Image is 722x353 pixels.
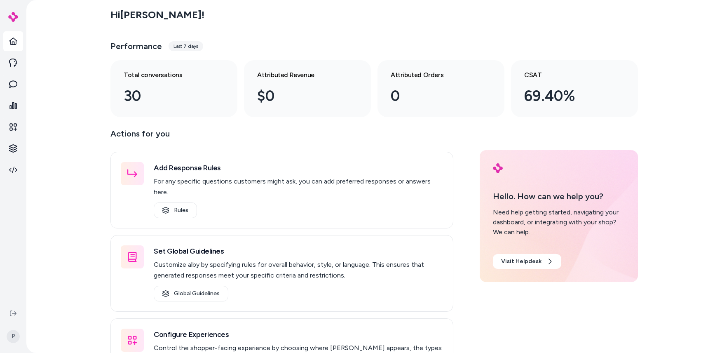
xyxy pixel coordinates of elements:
a: Total conversations 30 [110,60,237,117]
h2: Hi [PERSON_NAME] ! [110,9,204,21]
button: P [5,323,21,350]
a: Attributed Orders 0 [377,60,504,117]
div: 69.40% [524,85,612,107]
p: Customize alby by specifying rules for overall behavior, style, or language. This ensures that ge... [154,259,443,281]
a: Visit Helpdesk [493,254,561,269]
div: $0 [257,85,345,107]
h3: Add Response Rules [154,162,443,174]
span: P [7,330,20,343]
img: alby Logo [8,12,18,22]
h3: Attributed Revenue [257,70,345,80]
h3: Configure Experiences [154,329,443,340]
a: CSAT 69.40% [511,60,638,117]
h3: Attributed Orders [391,70,478,80]
img: alby Logo [493,163,503,173]
a: Attributed Revenue $0 [244,60,371,117]
h3: Total conversations [124,70,211,80]
div: Need help getting started, navigating your dashboard, or integrating with your shop? We can help. [493,207,625,237]
h3: Performance [110,40,162,52]
p: Actions for you [110,127,453,147]
div: 30 [124,85,211,107]
h3: Set Global Guidelines [154,245,443,257]
a: Global Guidelines [154,286,228,301]
a: Rules [154,202,197,218]
p: Hello. How can we help you? [493,190,625,202]
div: 0 [391,85,478,107]
div: Last 7 days [169,41,203,51]
p: For any specific questions customers might ask, you can add preferred responses or answers here. [154,176,443,198]
h3: CSAT [524,70,612,80]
